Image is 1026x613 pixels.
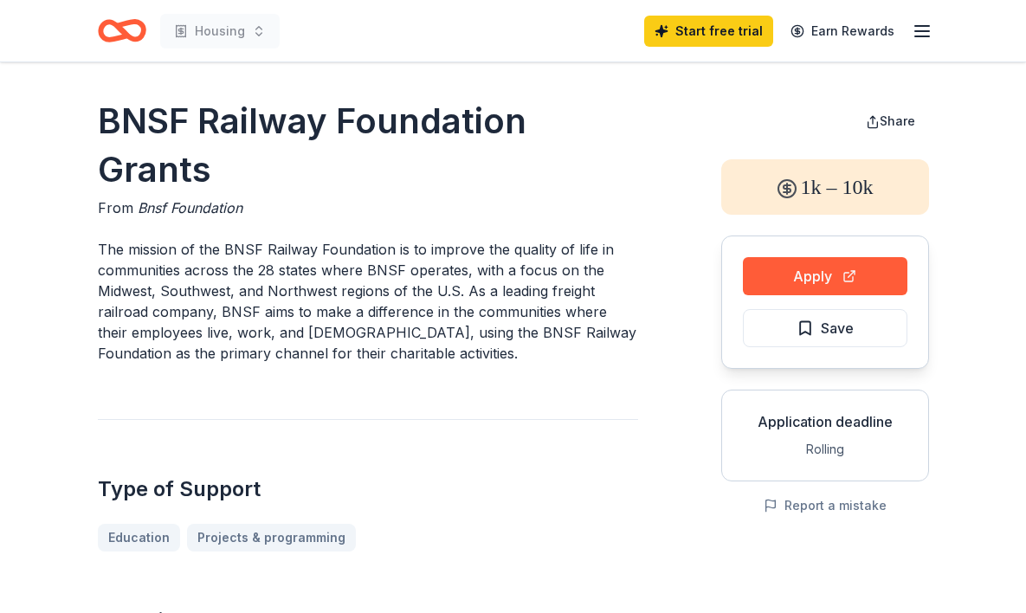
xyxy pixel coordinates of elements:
[880,113,915,128] span: Share
[852,104,929,139] button: Share
[138,199,242,216] span: Bnsf Foundation
[160,14,280,48] button: Housing
[98,10,146,51] a: Home
[743,257,907,295] button: Apply
[821,317,854,339] span: Save
[98,197,638,218] div: From
[195,21,245,42] span: Housing
[644,16,773,47] a: Start free trial
[98,239,638,364] p: The mission of the BNSF Railway Foundation is to improve the quality of life in communities acros...
[98,97,638,194] h1: BNSF Railway Foundation Grants
[98,475,638,503] h2: Type of Support
[736,411,914,432] div: Application deadline
[187,524,356,552] a: Projects & programming
[736,439,914,460] div: Rolling
[764,495,887,516] button: Report a mistake
[780,16,905,47] a: Earn Rewards
[98,524,180,552] a: Education
[721,159,929,215] div: 1k – 10k
[743,309,907,347] button: Save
